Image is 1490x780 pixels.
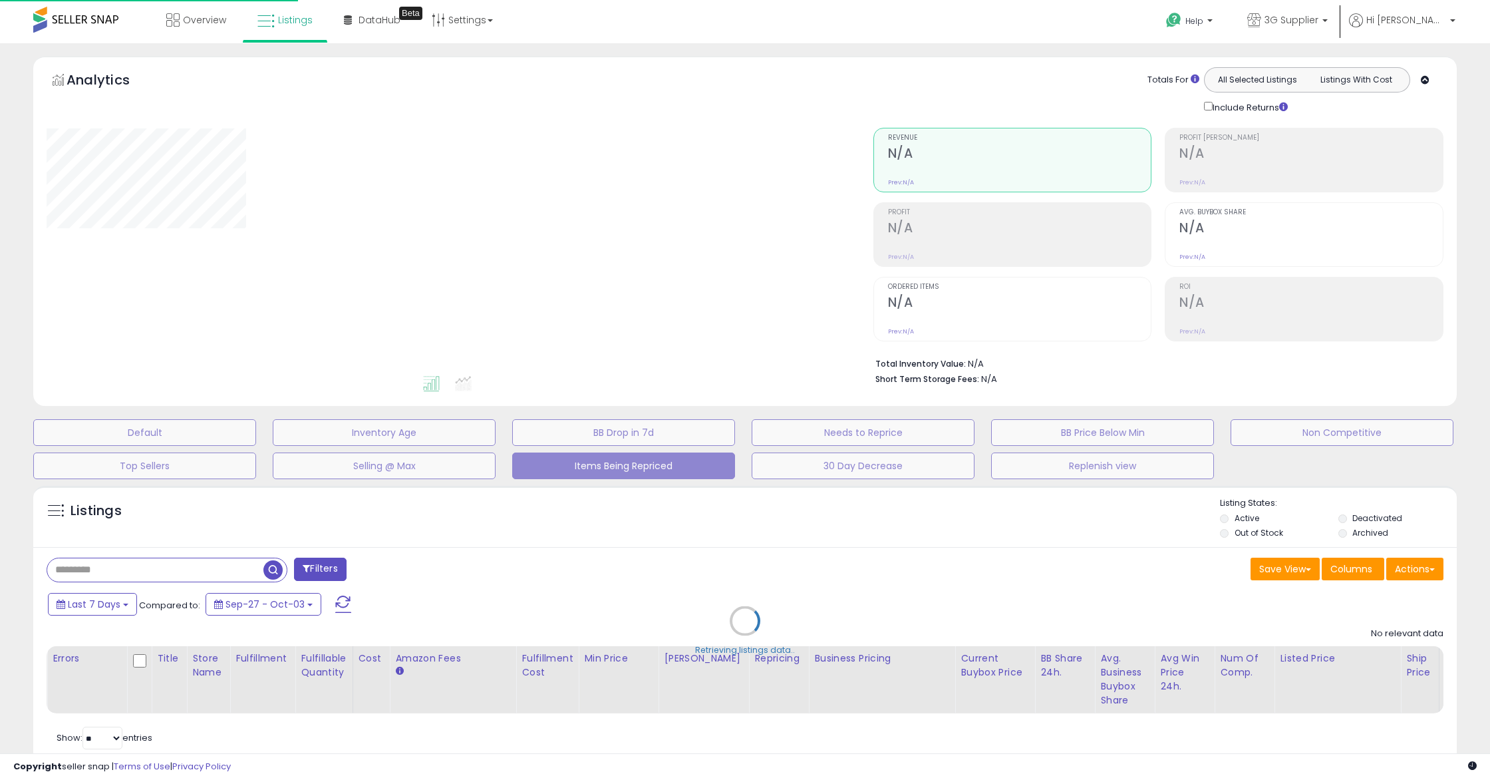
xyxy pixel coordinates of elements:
div: Totals For [1147,74,1199,87]
h2: N/A [888,295,1151,313]
h5: Analytics [67,71,156,93]
span: Listings [278,13,313,27]
span: Profit [PERSON_NAME] [1179,134,1443,142]
h2: N/A [888,220,1151,238]
span: Overview [183,13,226,27]
span: Ordered Items [888,284,1151,291]
h2: N/A [1179,220,1443,238]
h2: N/A [1179,146,1443,164]
small: Prev: N/A [888,253,914,261]
button: Inventory Age [273,419,496,446]
b: Total Inventory Value: [875,358,966,369]
span: Revenue [888,134,1151,142]
span: Avg. Buybox Share [1179,209,1443,216]
li: N/A [875,355,1434,371]
div: seller snap | | [13,761,231,773]
button: Listings With Cost [1306,71,1406,89]
small: Prev: N/A [888,178,914,186]
small: Prev: N/A [1179,178,1205,186]
h2: N/A [888,146,1151,164]
button: Selling @ Max [273,453,496,479]
span: 3G Supplier [1265,13,1318,27]
small: Prev: N/A [1179,327,1205,335]
button: 30 Day Decrease [752,453,974,479]
button: Top Sellers [33,453,256,479]
a: Help [1155,2,1226,43]
div: Retrieving listings data.. [695,644,795,656]
span: ROI [1179,284,1443,291]
small: Prev: N/A [1179,253,1205,261]
button: Items Being Repriced [512,453,735,479]
button: BB Drop in 7d [512,419,735,446]
span: Hi [PERSON_NAME] [1366,13,1446,27]
span: Help [1185,15,1203,27]
button: Needs to Reprice [752,419,974,446]
button: All Selected Listings [1208,71,1307,89]
div: Tooltip anchor [399,7,422,20]
i: Get Help [1165,12,1182,29]
button: Replenish view [991,453,1214,479]
span: N/A [981,373,997,385]
small: Prev: N/A [888,327,914,335]
button: Default [33,419,256,446]
span: Profit [888,209,1151,216]
button: BB Price Below Min [991,419,1214,446]
b: Short Term Storage Fees: [875,373,979,385]
h2: N/A [1179,295,1443,313]
button: Non Competitive [1231,419,1453,446]
strong: Copyright [13,760,62,773]
div: Include Returns [1194,99,1304,114]
a: Hi [PERSON_NAME] [1349,13,1455,43]
span: DataHub [359,13,400,27]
